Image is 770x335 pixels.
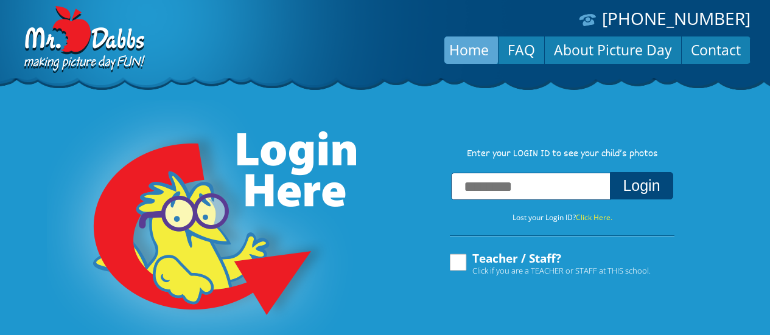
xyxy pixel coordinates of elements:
p: Enter your LOGIN ID to see your child’s photos [438,148,687,161]
button: Login [610,172,673,199]
a: About Picture Day [545,35,681,64]
label: Teacher / Staff? [448,252,651,275]
p: Lost your Login ID? [438,211,687,224]
span: Click if you are a TEACHER or STAFF at THIS school. [472,264,651,277]
a: Contact [682,35,750,64]
a: Click Here. [576,212,612,223]
a: Home [440,35,498,64]
img: Dabbs Company [20,6,147,74]
a: [PHONE_NUMBER] [602,7,751,30]
a: FAQ [499,35,544,64]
